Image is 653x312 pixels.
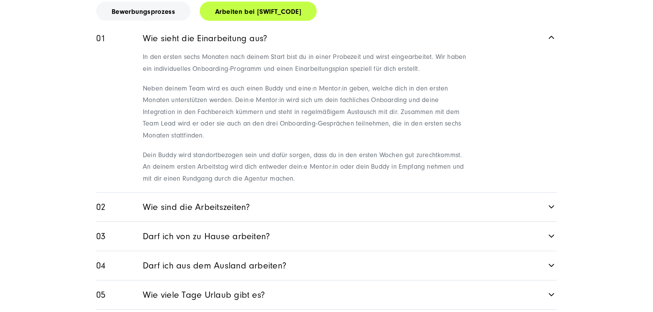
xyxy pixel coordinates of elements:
[143,149,469,185] p: Dein Buddy wird standortbezogen sein und dafür sorgen, dass du in den ersten Wochen gut zurechtko...
[96,280,557,309] a: Wie viele Tage Urlaub gibt es?
[143,51,469,75] p: In den ersten sechs Monaten nach deinem Start bist du in einer Probezeit und wirst eingearbeitet....
[200,2,317,21] a: Arbeiten bei [SWIFT_CODE]
[96,24,557,50] a: Wie sieht die Einarbeitung aus?
[96,251,557,280] a: Darf ich aus dem Ausland arbeiten?
[96,2,190,21] a: Bewerbungsprozess
[96,193,557,221] a: Wie sind die Arbeitszeiten?
[143,83,469,142] p: Neben deinem Team wird es auch einen Buddy und eine:n Mentor:in geben, welche dich in den ersten ...
[96,222,557,251] a: Darf ich von zu Hause arbeiten?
